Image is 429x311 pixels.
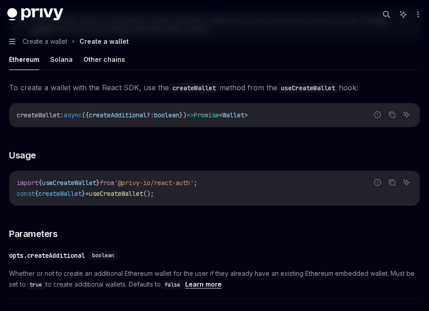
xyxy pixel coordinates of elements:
button: More actions [413,8,422,21]
span: ({ [82,111,89,119]
span: useCreateWallet [42,179,96,187]
span: = [85,190,89,198]
button: Copy the contents from the code block [386,109,398,121]
img: dark logo [7,8,63,21]
div: opts.createAdditional [9,251,85,260]
span: boolean [154,111,179,119]
code: createWallet [169,83,219,93]
span: createWallet [38,190,82,198]
div: Create a wallet [79,36,129,47]
span: Usage [9,149,36,162]
span: To create a wallet with the React SDK, use the method from the hook: [9,81,420,94]
span: => [187,111,194,119]
span: createAdditional [89,111,147,119]
span: useCreateWallet [89,190,143,198]
span: '@privy-io/react-auth' [114,179,194,187]
span: async [64,111,82,119]
span: Wallet [223,111,244,119]
button: Ask AI [401,176,412,188]
span: const [17,190,35,198]
span: }) [179,111,187,119]
button: Report incorrect code [372,109,383,121]
span: (); [143,190,154,198]
span: { [35,190,38,198]
a: Learn more [185,280,222,288]
button: Copy the contents from the code block [386,176,398,188]
button: Report incorrect code [372,176,383,188]
span: > [244,111,248,119]
code: false [161,280,184,289]
button: Other chains [84,49,125,70]
span: } [96,179,100,187]
span: Parameters [9,227,57,240]
code: useCreateWallet [277,83,339,93]
span: { [38,179,42,187]
span: Whether or not to create an additional Ethereum wallet for the user if they already have an exist... [9,268,420,290]
code: true [26,280,46,289]
span: boolean [92,252,114,259]
button: Ethereum [9,49,39,70]
span: import [17,179,38,187]
span: ; [194,179,197,187]
button: Solana [50,49,73,70]
span: ?: [147,111,154,119]
span: Create a wallet [23,36,67,47]
button: Ask AI [401,109,412,121]
span: Promise [194,111,219,119]
span: : [60,111,64,119]
span: createWallet [17,111,60,119]
span: from [100,179,114,187]
span: < [219,111,223,119]
span: } [82,190,85,198]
